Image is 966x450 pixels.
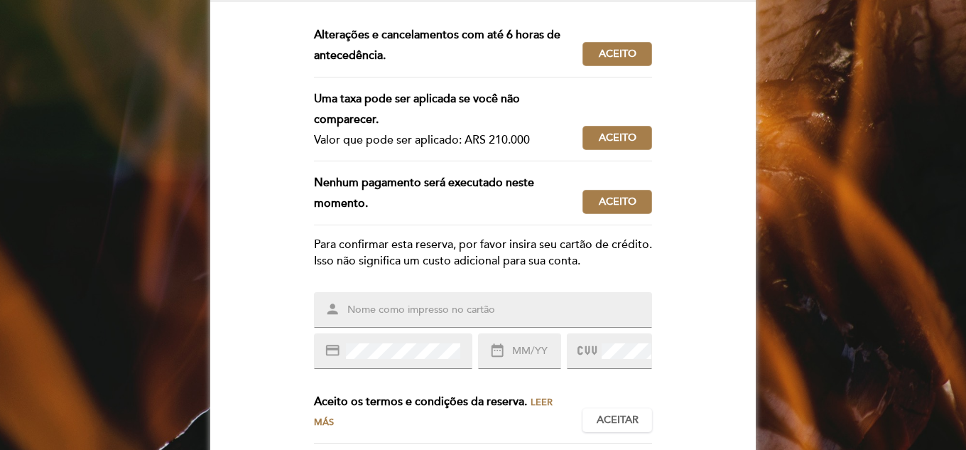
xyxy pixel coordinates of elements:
div: Nenhum pagamento será executado neste momento. [314,173,582,214]
i: credit_card [325,343,340,358]
button: Aceito [582,190,652,214]
button: Aceitar [582,408,652,432]
i: date_range [489,343,505,358]
span: Aceito [599,47,636,62]
input: MM/YY [511,343,560,360]
span: Aceito [599,131,636,146]
span: Aceito [599,195,636,210]
div: Aceito os termos e condições da reserva. [314,392,582,433]
div: Para confirmar esta reserva, por favor insira seu cartão de crédito. Isso não significa um custo ... [314,237,652,269]
div: Uma taxa pode ser aplicada se você não comparecer. [314,89,571,130]
div: Valor que pode ser aplicado: ARS 210.000 [314,130,571,151]
span: Leer más [314,397,553,429]
span: Aceitar [597,413,639,428]
button: Aceito [582,42,652,66]
i: person [325,301,340,317]
input: Nome como impresso no cartão [346,302,654,318]
button: Aceito [582,126,652,150]
div: Alterações e cancelamentos com até 6 horas de antecedência. [314,25,582,66]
